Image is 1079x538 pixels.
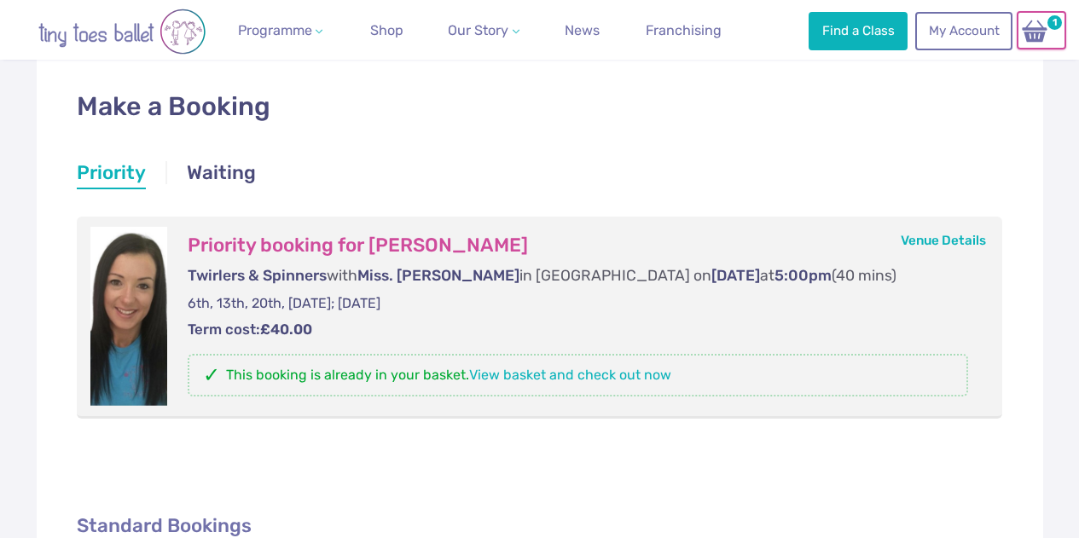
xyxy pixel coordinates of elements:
[639,14,728,48] a: Franchising
[1017,11,1066,49] a: 1
[20,9,224,55] img: tiny toes ballet
[188,267,327,284] span: Twirlers & Spinners
[187,159,256,190] a: Waiting
[469,367,671,383] a: View basket and check out now
[915,12,1012,49] a: My Account
[441,14,526,48] a: Our Story
[188,265,969,286] p: with in [GEOGRAPHIC_DATA] on at (40 mins)
[1045,13,1064,32] span: 1
[448,22,508,38] span: Our Story
[188,234,969,257] h3: Priority booking for [PERSON_NAME]
[646,22,722,38] span: Franchising
[188,320,969,340] p: Term cost:
[774,267,832,284] span: 5:00pm
[231,14,330,48] a: Programme
[77,514,1003,538] h2: Standard Bookings
[238,22,312,38] span: Programme
[565,22,600,38] span: News
[188,294,969,313] p: 6th, 13th, 20th, [DATE]; [DATE]
[77,89,1003,125] h1: Make a Booking
[357,267,519,284] span: Miss. [PERSON_NAME]
[901,233,986,248] a: Venue Details
[188,354,969,396] p: This booking is already in your basket.
[558,14,606,48] a: News
[260,321,312,338] strong: £40.00
[363,14,410,48] a: Shop
[809,12,908,49] a: Find a Class
[711,267,760,284] span: [DATE]
[370,22,403,38] span: Shop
